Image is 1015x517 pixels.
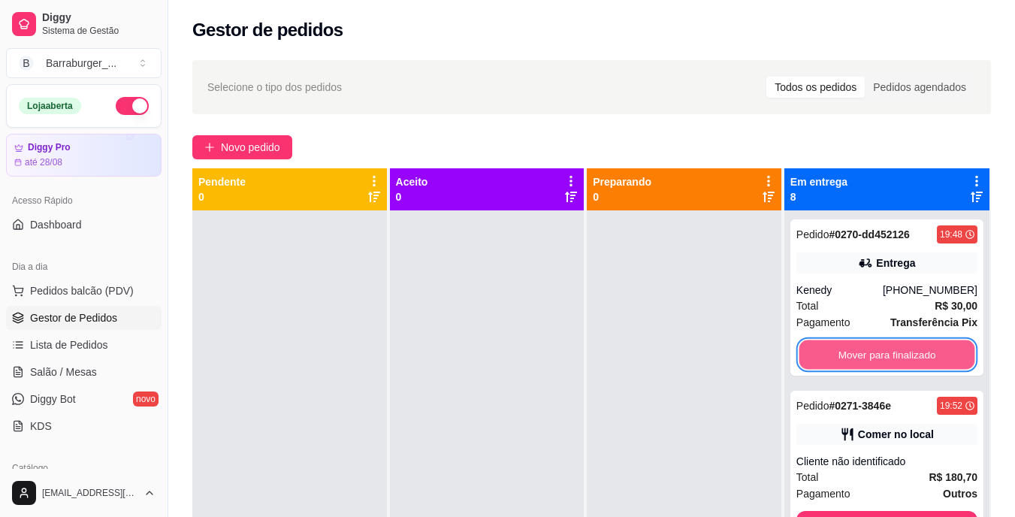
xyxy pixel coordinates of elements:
[796,298,819,314] span: Total
[790,174,847,189] p: Em entrega
[6,134,162,177] a: Diggy Proaté 28/08
[19,56,34,71] span: B
[30,283,134,298] span: Pedidos balcão (PDV)
[593,189,651,204] p: 0
[42,487,137,499] span: [EMAIL_ADDRESS][DOMAIN_NAME]
[929,471,977,483] strong: R$ 180,70
[30,310,117,325] span: Gestor de Pedidos
[207,79,342,95] span: Selecione o tipo dos pedidos
[30,337,108,352] span: Lista de Pedidos
[30,419,52,434] span: KDS
[796,314,850,331] span: Pagamento
[198,189,246,204] p: 0
[6,456,162,480] div: Catálogo
[6,255,162,279] div: Dia a dia
[6,387,162,411] a: Diggy Botnovo
[198,174,246,189] p: Pendente
[42,11,156,25] span: Diggy
[943,488,977,500] strong: Outros
[593,174,651,189] p: Preparando
[796,228,829,240] span: Pedido
[19,98,81,114] div: Loja aberta
[30,364,97,379] span: Salão / Mesas
[6,279,162,303] button: Pedidos balcão (PDV)
[30,392,76,407] span: Diggy Bot
[30,217,82,232] span: Dashboard
[6,475,162,511] button: [EMAIL_ADDRESS][DOMAIN_NAME]
[28,142,71,153] article: Diggy Pro
[46,56,116,71] div: Barraburger_ ...
[796,469,819,485] span: Total
[192,18,343,42] h2: Gestor de pedidos
[940,228,962,240] div: 19:48
[6,213,162,237] a: Dashboard
[192,135,292,159] button: Novo pedido
[116,97,149,115] button: Alterar Status
[42,25,156,37] span: Sistema de Gestão
[829,228,909,240] strong: # 0270-dd452126
[865,77,974,98] div: Pedidos agendados
[796,485,850,502] span: Pagamento
[6,414,162,438] a: KDS
[940,400,962,412] div: 19:52
[876,255,915,271] div: Entrega
[204,142,215,153] span: plus
[799,340,974,370] button: Mover para finalizado
[796,400,829,412] span: Pedido
[396,189,428,204] p: 0
[6,333,162,357] a: Lista de Pedidos
[6,360,162,384] a: Salão / Mesas
[796,283,883,298] div: Kenedy
[766,77,865,98] div: Todos os pedidos
[221,139,280,156] span: Novo pedido
[890,316,977,328] strong: Transferência Pix
[6,6,162,42] a: DiggySistema de Gestão
[883,283,977,298] div: [PHONE_NUMBER]
[6,48,162,78] button: Select a team
[25,156,62,168] article: até 28/08
[396,174,428,189] p: Aceito
[6,306,162,330] a: Gestor de Pedidos
[796,454,977,469] div: Cliente não identificado
[829,400,891,412] strong: # 0271-3846e
[858,427,934,442] div: Comer no local
[6,189,162,213] div: Acesso Rápido
[935,300,977,312] strong: R$ 30,00
[790,189,847,204] p: 8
